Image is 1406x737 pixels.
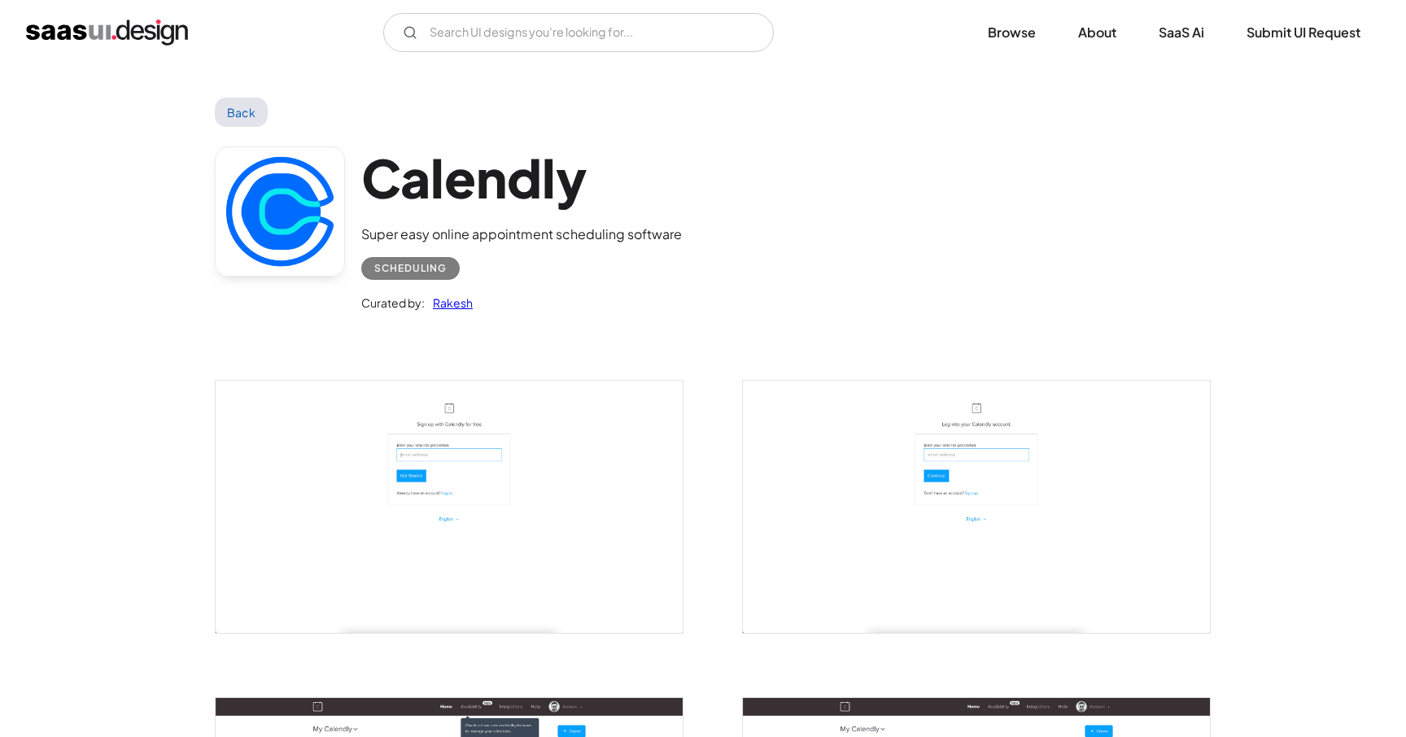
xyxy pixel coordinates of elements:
h1: Calendly [361,146,682,209]
a: Back [215,98,268,127]
a: Browse [968,15,1055,50]
div: Super easy online appointment scheduling software [361,225,682,244]
a: Submit UI Request [1227,15,1380,50]
form: Email Form [383,13,774,52]
img: 60179f6282be2176a51a2421_Calendly-Signup.jpg [216,381,683,632]
div: Scheduling [374,259,447,278]
div: Curated by: [361,293,425,312]
a: About [1059,15,1136,50]
a: open lightbox [216,381,683,632]
input: Search UI designs you're looking for... [383,13,774,52]
a: Rakesh [425,293,473,312]
img: 60179f62aade425af083cb09_Calendly-log-in.jpg [743,381,1210,632]
a: open lightbox [743,381,1210,632]
a: home [26,20,188,46]
a: SaaS Ai [1139,15,1224,50]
